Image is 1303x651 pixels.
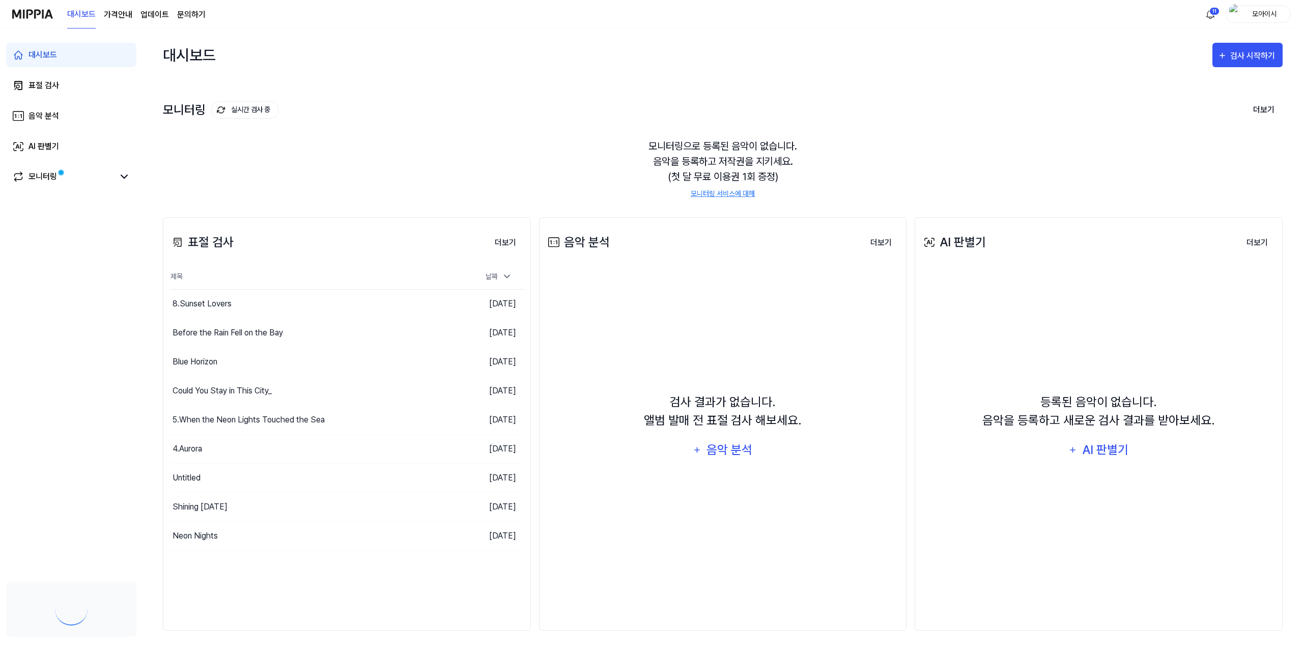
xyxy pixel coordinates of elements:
td: [DATE] [436,405,524,434]
th: 제목 [169,265,436,289]
td: [DATE] [436,376,524,405]
div: 모니터링 [29,171,57,183]
div: 4.Aurora [173,443,202,455]
td: [DATE] [436,463,524,492]
td: [DATE] [436,318,524,347]
div: Before the Rain Fell on the Bay [173,327,283,339]
button: 가격안내 [104,9,132,21]
a: AI 판별기 [6,134,136,159]
a: 더보기 [1238,232,1276,253]
div: 8.Sunset Lovers [173,298,232,310]
a: 더보기 [862,232,900,253]
button: 더보기 [862,233,900,253]
a: 모니터링 [12,171,114,183]
div: 대시보드 [163,39,216,71]
div: 등록된 음악이 없습니다. 음악을 등록하고 새로운 검사 결과를 받아보세요. [982,393,1215,430]
button: 검사 시작하기 [1212,43,1283,67]
button: 더보기 [1238,233,1276,253]
a: 모니터링 서비스에 대해 [691,188,755,199]
div: 음악 분석 [29,110,59,122]
a: 업데이트 [140,9,169,21]
div: 5.When the Neon Lights Touched the Sea [173,414,325,426]
div: Could You Stay in This City_ [173,385,272,397]
div: Neon Nights [173,530,218,542]
div: 음악 분석 [705,440,753,460]
div: 음악 분석 [546,233,610,251]
td: [DATE] [436,347,524,376]
div: 검사 시작하기 [1230,49,1278,63]
div: Untitled [173,472,201,484]
div: AI 판별기 [29,140,59,153]
div: 모아이시 [1244,8,1284,19]
div: 11 [1209,7,1220,15]
a: 대시보드 [67,1,96,29]
div: 모니터링 [163,101,279,119]
img: 알림 [1204,8,1216,20]
div: AI 판별기 [921,233,986,251]
div: Shining [DATE] [173,501,228,513]
div: AI 판별기 [1081,440,1129,460]
a: 대시보드 [6,43,136,67]
img: monitoring Icon [217,106,225,114]
a: 더보기 [487,232,524,253]
div: 대시보드 [29,49,57,61]
td: [DATE] [436,521,524,550]
button: 알림11 [1202,6,1219,22]
div: 모니터링으로 등록된 음악이 없습니다. 음악을 등록하고 저작권을 지키세요. (첫 달 무료 이용권 1회 증정) [163,126,1283,211]
button: profile모아이시 [1226,6,1291,23]
td: [DATE] [436,434,524,463]
div: 검사 결과가 없습니다. 앨범 발매 전 표절 검사 해보세요. [644,393,802,430]
a: 문의하기 [177,9,206,21]
div: 표절 검사 [29,79,59,92]
button: 실시간 검사 중 [211,101,279,119]
a: 표절 검사 [6,73,136,98]
div: Blue Horizon [173,356,217,368]
button: 음악 분석 [686,438,759,462]
td: [DATE] [436,289,524,318]
button: AI 판별기 [1062,438,1136,462]
div: 날짜 [481,268,516,285]
div: 표절 검사 [169,233,234,251]
td: [DATE] [436,492,524,521]
img: profile [1229,4,1241,24]
button: 더보기 [487,233,524,253]
a: 음악 분석 [6,104,136,128]
button: 더보기 [1245,99,1283,121]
